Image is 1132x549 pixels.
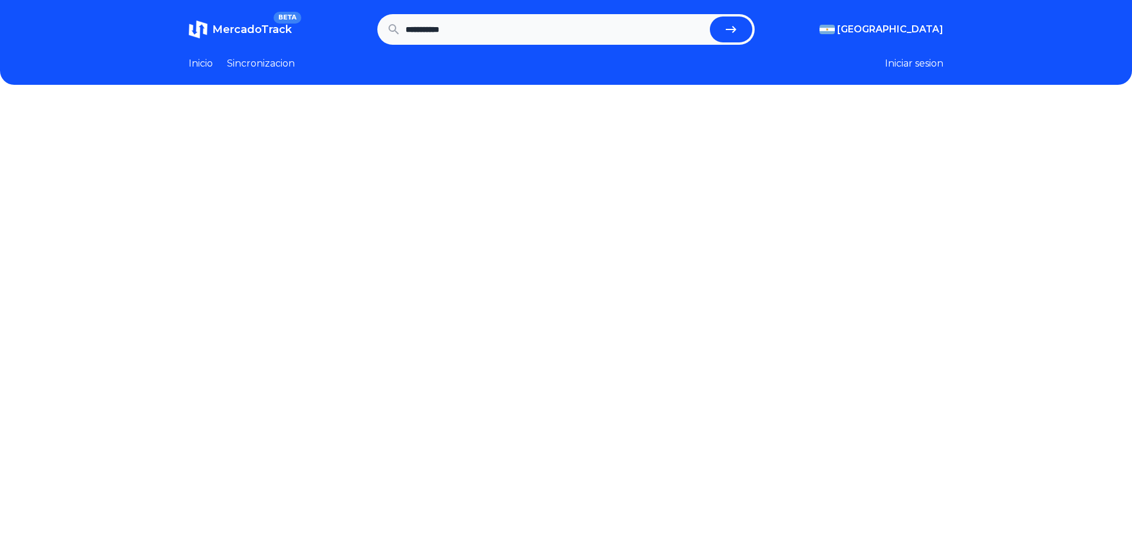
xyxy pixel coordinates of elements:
[189,57,213,71] a: Inicio
[820,25,835,34] img: Argentina
[820,22,943,37] button: [GEOGRAPHIC_DATA]
[189,20,208,39] img: MercadoTrack
[212,23,292,36] span: MercadoTrack
[274,12,301,24] span: BETA
[227,57,295,71] a: Sincronizacion
[837,22,943,37] span: [GEOGRAPHIC_DATA]
[885,57,943,71] button: Iniciar sesion
[189,20,292,39] a: MercadoTrackBETA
